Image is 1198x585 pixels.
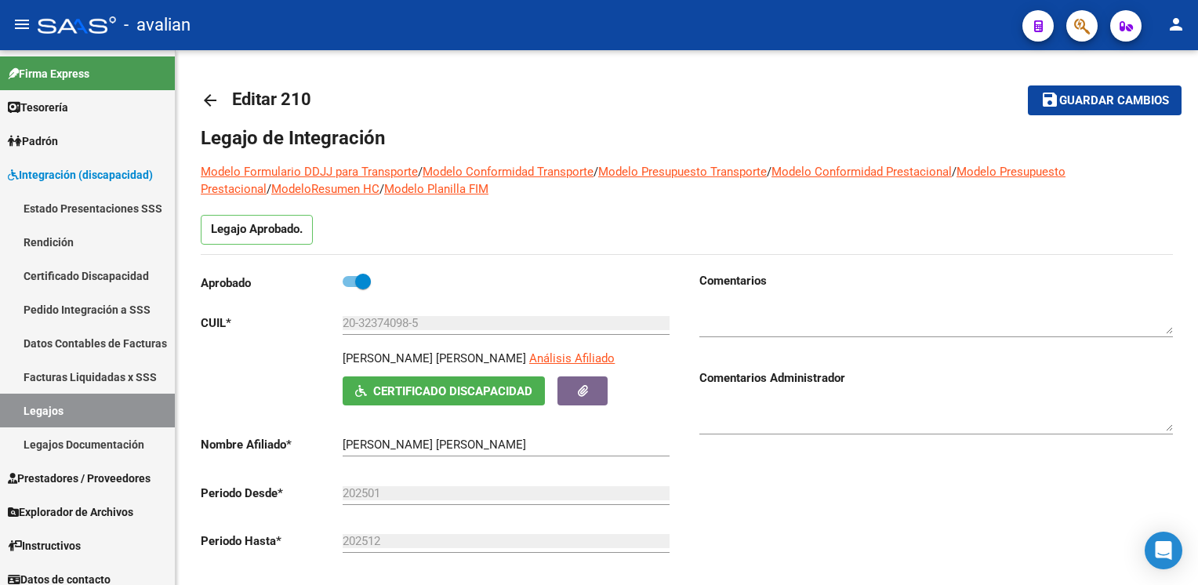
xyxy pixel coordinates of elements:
[201,165,418,179] a: Modelo Formulario DDJJ para Transporte
[201,314,343,332] p: CUIL
[343,376,545,405] button: Certificado Discapacidad
[201,125,1173,151] h1: Legajo de Integración
[8,65,89,82] span: Firma Express
[124,8,191,42] span: - avalian
[1028,85,1182,114] button: Guardar cambios
[201,274,343,292] p: Aprobado
[8,166,153,183] span: Integración (discapacidad)
[529,351,615,365] span: Análisis Afiliado
[13,15,31,34] mat-icon: menu
[201,436,343,453] p: Nombre Afiliado
[8,503,133,521] span: Explorador de Archivos
[201,532,343,550] p: Periodo Hasta
[384,182,488,196] a: Modelo Planilla FIM
[699,369,1173,387] h3: Comentarios Administrador
[1040,90,1059,109] mat-icon: save
[343,350,526,367] p: [PERSON_NAME] [PERSON_NAME]
[771,165,952,179] a: Modelo Conformidad Prestacional
[598,165,767,179] a: Modelo Presupuesto Transporte
[699,272,1173,289] h3: Comentarios
[373,384,532,398] span: Certificado Discapacidad
[271,182,379,196] a: ModeloResumen HC
[1145,532,1182,569] div: Open Intercom Messenger
[1059,94,1169,108] span: Guardar cambios
[8,133,58,150] span: Padrón
[8,470,151,487] span: Prestadores / Proveedores
[1167,15,1185,34] mat-icon: person
[201,91,220,110] mat-icon: arrow_back
[423,165,594,179] a: Modelo Conformidad Transporte
[232,89,311,109] span: Editar 210
[201,215,313,245] p: Legajo Aprobado.
[8,537,81,554] span: Instructivos
[8,99,68,116] span: Tesorería
[201,485,343,502] p: Periodo Desde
